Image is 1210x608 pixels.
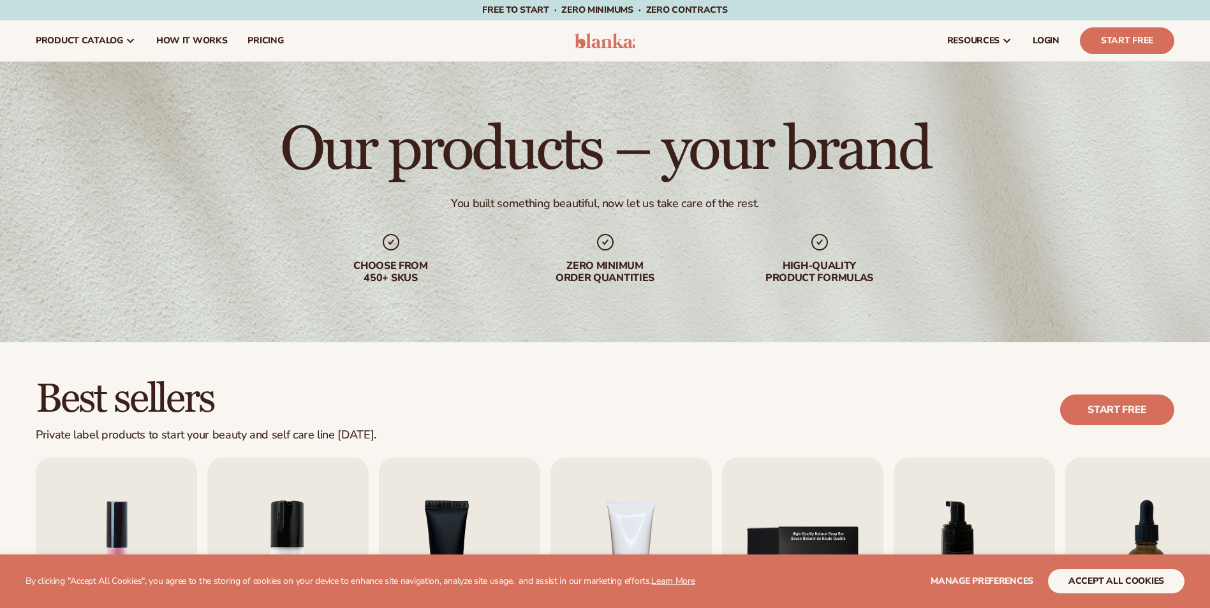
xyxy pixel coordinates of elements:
[36,378,376,421] h2: Best sellers
[937,20,1022,61] a: resources
[1060,394,1174,425] a: Start free
[26,576,695,587] p: By clicking "Accept All Cookies", you agree to the storing of cookies on your device to enhance s...
[36,428,376,442] div: Private label products to start your beauty and self care line [DATE].
[237,20,293,61] a: pricing
[1033,36,1059,46] span: LOGIN
[931,575,1033,587] span: Manage preferences
[1048,569,1184,593] button: accept all cookies
[247,36,283,46] span: pricing
[1022,20,1070,61] a: LOGIN
[309,260,473,284] div: Choose from 450+ Skus
[575,33,635,48] img: logo
[451,196,759,211] div: You built something beautiful, now let us take care of the rest.
[1080,27,1174,54] a: Start Free
[280,120,930,181] h1: Our products – your brand
[156,36,228,46] span: How It Works
[947,36,1000,46] span: resources
[146,20,238,61] a: How It Works
[36,36,123,46] span: product catalog
[651,575,695,587] a: Learn More
[738,260,901,284] div: High-quality product formulas
[931,569,1033,593] button: Manage preferences
[524,260,687,284] div: Zero minimum order quantities
[482,4,727,16] span: Free to start · ZERO minimums · ZERO contracts
[26,20,146,61] a: product catalog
